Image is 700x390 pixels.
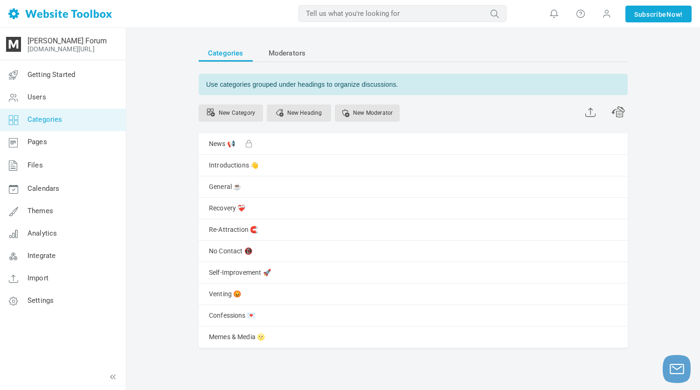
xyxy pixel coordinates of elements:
a: Introductions 👋 [209,160,258,171]
a: Assigning a user as a moderator for a category gives them permission to help oversee the content [335,104,400,122]
span: Categories [28,115,62,124]
span: Categories [208,45,243,62]
a: Use multiple categories to organize discussions [199,104,263,122]
a: News 📢 [209,138,235,150]
span: Now! [666,9,683,20]
a: [PERSON_NAME] Forum [28,36,107,45]
span: Moderators [269,45,306,62]
a: Self-Improvement 🚀 [209,267,271,279]
span: Getting Started [28,70,75,79]
span: Analytics [28,229,57,237]
a: Categories [199,45,253,62]
span: Users [28,93,46,101]
span: Themes [28,207,53,215]
a: New Heading [267,104,331,122]
a: Recovery ❤️‍🩹 [209,202,246,214]
a: Moderators [259,45,315,62]
span: Import [28,274,49,282]
span: Integrate [28,251,55,260]
a: [DOMAIN_NAME][URL] [28,45,95,53]
input: Tell us what you're looking for [298,5,506,22]
button: Launch chat [663,355,691,383]
a: Re-Attraction 🧲 [209,224,258,236]
span: Settings [28,296,54,305]
span: Calendars [28,184,59,193]
a: Confessions 💌 [209,310,255,321]
div: Use categories grouped under headings to organize discussions. [199,74,628,95]
span: Pages [28,138,47,146]
a: No Contact 📵 [209,245,252,257]
a: SubscribeNow! [625,6,692,22]
a: General ☕️ [209,181,241,193]
span: Files [28,161,43,169]
a: Venting 😡 [209,288,241,300]
img: cropped-WebsiteFavicon-192x192.png [6,37,21,52]
a: Memes & Media 🌝 [209,331,265,343]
